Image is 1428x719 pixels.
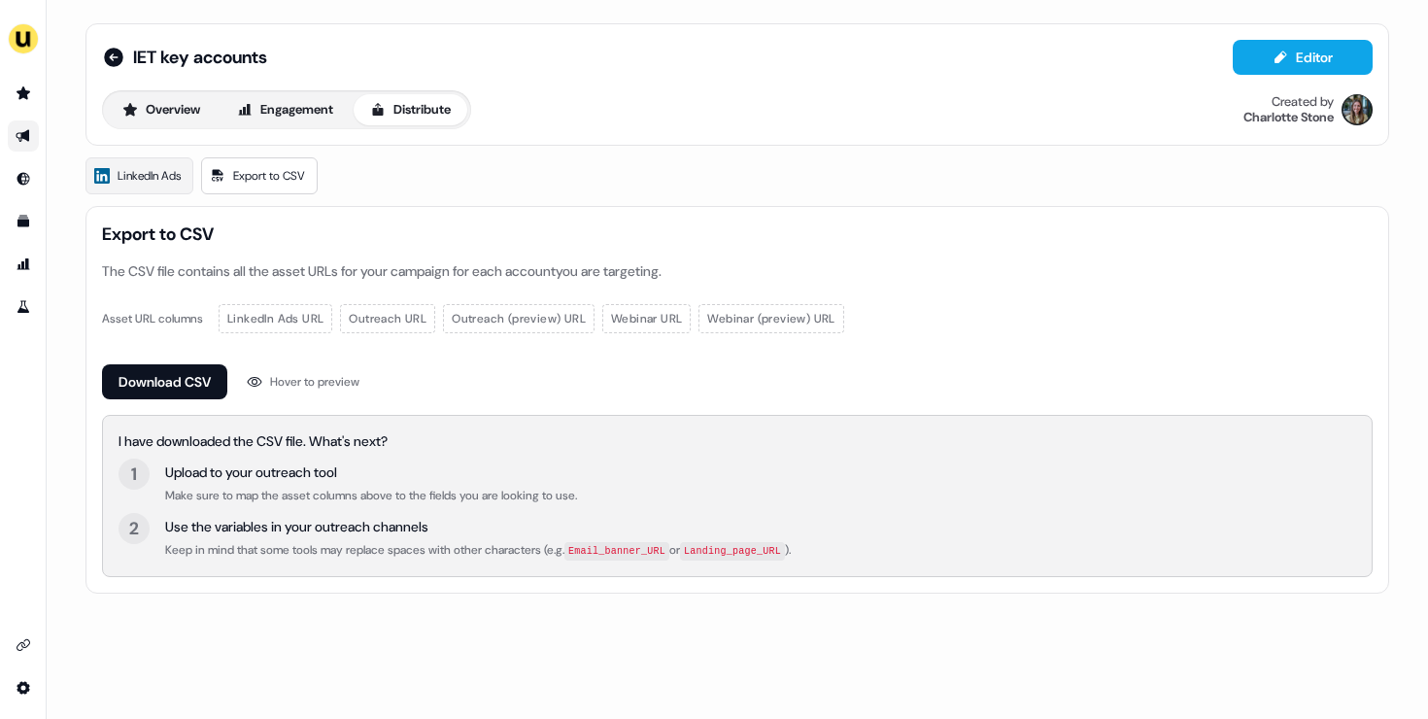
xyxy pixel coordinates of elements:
button: Engagement [221,94,350,125]
span: IET key accounts [133,46,267,69]
a: Go to experiments [8,291,39,323]
div: Make sure to map the asset columns above to the fields you are looking to use. [165,486,577,505]
span: Export to CSV [233,166,305,186]
a: Go to templates [8,206,39,237]
button: Download CSV [102,364,227,399]
a: Go to integrations [8,630,39,661]
span: Export to CSV [102,223,1373,246]
span: Webinar (preview) URL [707,309,834,328]
div: Charlotte Stone [1243,110,1334,125]
div: Hover to preview [270,372,359,392]
a: Editor [1233,50,1373,70]
span: Outreach URL [349,309,426,328]
div: 1 [131,462,137,486]
span: Outreach (preview) URL [452,309,586,328]
div: Use the variables in your outreach channels [165,517,791,536]
a: Go to integrations [8,672,39,703]
a: Export to CSV [201,157,318,194]
div: Keep in mind that some tools may replace spaces with other characters (e.g. or ). [165,540,791,561]
span: LinkedIn Ads URL [227,309,323,328]
div: Asset URL columns [102,309,203,328]
a: Go to prospects [8,78,39,109]
button: Overview [106,94,217,125]
a: Go to attribution [8,249,39,280]
a: LinkedIn Ads [85,157,193,194]
a: Go to outbound experience [8,120,39,152]
code: Landing_page_URL [680,542,785,561]
div: Created by [1272,94,1334,110]
div: Upload to your outreach tool [165,462,577,482]
div: I have downloaded the CSV file. What's next? [119,431,1356,451]
div: 2 [129,517,139,540]
span: Webinar URL [611,309,682,328]
img: Charlotte [1342,94,1373,125]
div: The CSV file contains all the asset URLs for your campaign for each account you are targeting. [102,261,1373,281]
button: Distribute [354,94,467,125]
code: Email_banner_URL [564,542,669,561]
a: Go to Inbound [8,163,39,194]
button: Editor [1233,40,1373,75]
span: LinkedIn Ads [118,166,181,186]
